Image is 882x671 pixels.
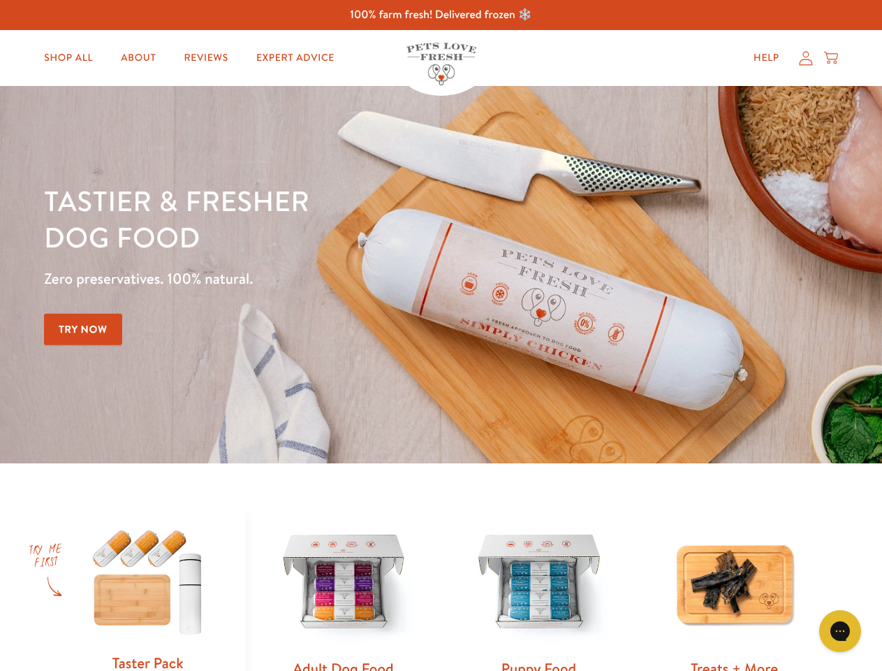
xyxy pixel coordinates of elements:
[33,44,104,72] a: Shop All
[406,43,476,85] img: Pets Love Fresh
[245,44,346,72] a: Expert Advice
[172,44,239,72] a: Reviews
[44,266,573,291] p: Zero preservatives. 100% natural.
[44,314,122,345] a: Try Now
[110,44,167,72] a: About
[812,605,868,657] iframe: Gorgias live chat messenger
[742,44,791,72] a: Help
[44,182,573,255] h1: Tastier & fresher dog food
